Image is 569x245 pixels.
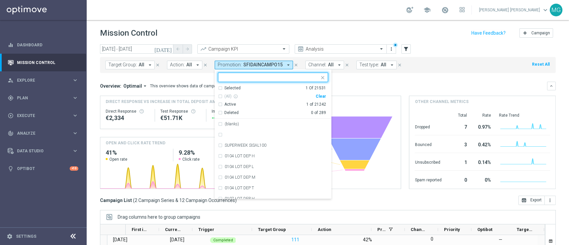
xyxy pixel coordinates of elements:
i: keyboard_arrow_right [72,95,78,101]
div: Rate [475,113,491,118]
div: 3 [449,139,467,149]
button: close [319,74,325,79]
span: Drag columns here to group campaigns [118,214,200,220]
a: [PERSON_NAME] [PERSON_NAME]keyboard_arrow_down [478,5,550,15]
button: Data Studio keyboard_arrow_right [7,148,79,154]
span: First in Range [132,227,148,232]
div: SUPERWEEK SISAL100 [218,140,328,151]
i: arrow_drop_down [336,62,342,68]
div: 09 Jul 2025 [113,237,127,243]
i: track_changes [8,130,14,136]
div: Increase [212,109,241,114]
div: 1 of 21242 [306,102,326,107]
h1: Mission Control [100,28,157,38]
div: 1 [449,156,467,167]
i: keyboard_arrow_down [549,84,554,88]
div: Bounced [415,139,441,149]
div: Wednesday [170,237,184,243]
label: 0 [431,236,433,242]
span: Analyze [17,131,72,135]
span: Targeted Customers [517,227,533,232]
div: -- [212,114,241,122]
button: Optimail arrow_drop_down [121,83,150,89]
i: close [155,63,160,67]
span: Trigger [198,227,214,232]
div: Direct Response [106,109,149,114]
i: close [397,63,402,67]
i: open_in_browser [521,198,527,203]
span: Current Status [165,227,181,232]
i: arrow_drop_down [147,62,153,68]
span: All [186,62,192,68]
button: Reset All [531,61,550,68]
i: close [320,75,325,80]
div: Execute [8,113,72,119]
i: add [522,30,528,36]
i: preview [297,46,304,52]
div: 0.42% [475,139,491,149]
span: Direct Response VS Increase In Total Deposit Amount [106,99,227,105]
label: 0104 LOT DEP H [225,154,255,158]
span: Campaign [531,31,550,35]
label: SUPERWEEK SISAL100 [225,143,266,147]
span: Action: [170,62,185,68]
button: more_vert [545,196,556,205]
div: Deleted [224,110,239,116]
i: arrow_forward [185,47,190,51]
button: Test type: All arrow_drop_down [356,61,397,69]
i: arrow_drop_down [142,83,148,89]
i: close [345,63,349,67]
button: close [293,61,299,69]
span: Promotion: [218,62,242,68]
span: Channel [411,227,427,232]
span: Completed [213,238,233,242]
button: Mission Control [7,60,79,65]
i: settings [7,233,13,239]
button: track_changes Analyze keyboard_arrow_right [7,131,79,136]
span: Target Group [258,227,286,232]
i: trending_up [200,46,207,52]
button: open_in_browser Export [518,196,545,205]
i: lightbulb [8,166,14,172]
ng-select: Analysis [295,44,387,54]
div: 0% [475,174,491,185]
i: keyboard_arrow_right [72,148,78,154]
h3: Overview: [100,83,121,89]
i: arrow_drop_down [389,62,395,68]
button: lightbulb Optibot +10 [7,166,79,171]
button: add Campaign [519,28,553,38]
label: 0104 LOT DEP T [225,186,254,190]
colored-tag: Completed [210,237,236,243]
div: Spam reported [415,174,441,185]
div: (blanks) [218,119,328,129]
div: 0 of 289 [311,110,326,116]
button: 111 [291,236,300,244]
div: Dashboard [8,36,78,54]
i: arrow_drop_down [285,62,291,68]
div: 0104 LOT DEP L [218,161,328,172]
a: Optibot [17,160,70,177]
label: (blanks) [225,122,239,126]
button: play_circle_outline Execute keyboard_arrow_right [7,113,79,118]
multiple-options-button: Export to CSV [518,197,556,203]
div: Row Groups [118,214,200,220]
div: Explore [8,77,72,83]
span: Explore [17,78,72,82]
div: Plan [8,95,72,101]
button: close [155,61,161,69]
i: keyboard_arrow_right [72,112,78,119]
span: Plan [17,96,72,100]
button: Target Group: All arrow_drop_down [105,61,155,69]
input: Have Feedback? [471,31,506,35]
i: close [294,63,298,67]
div: +10 [70,166,78,171]
div: 0104 LOT DEP T [218,183,328,193]
span: Promotions [377,227,386,232]
a: Settings [16,234,36,238]
a: Mission Control [17,54,78,71]
div: 42% [363,237,372,243]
